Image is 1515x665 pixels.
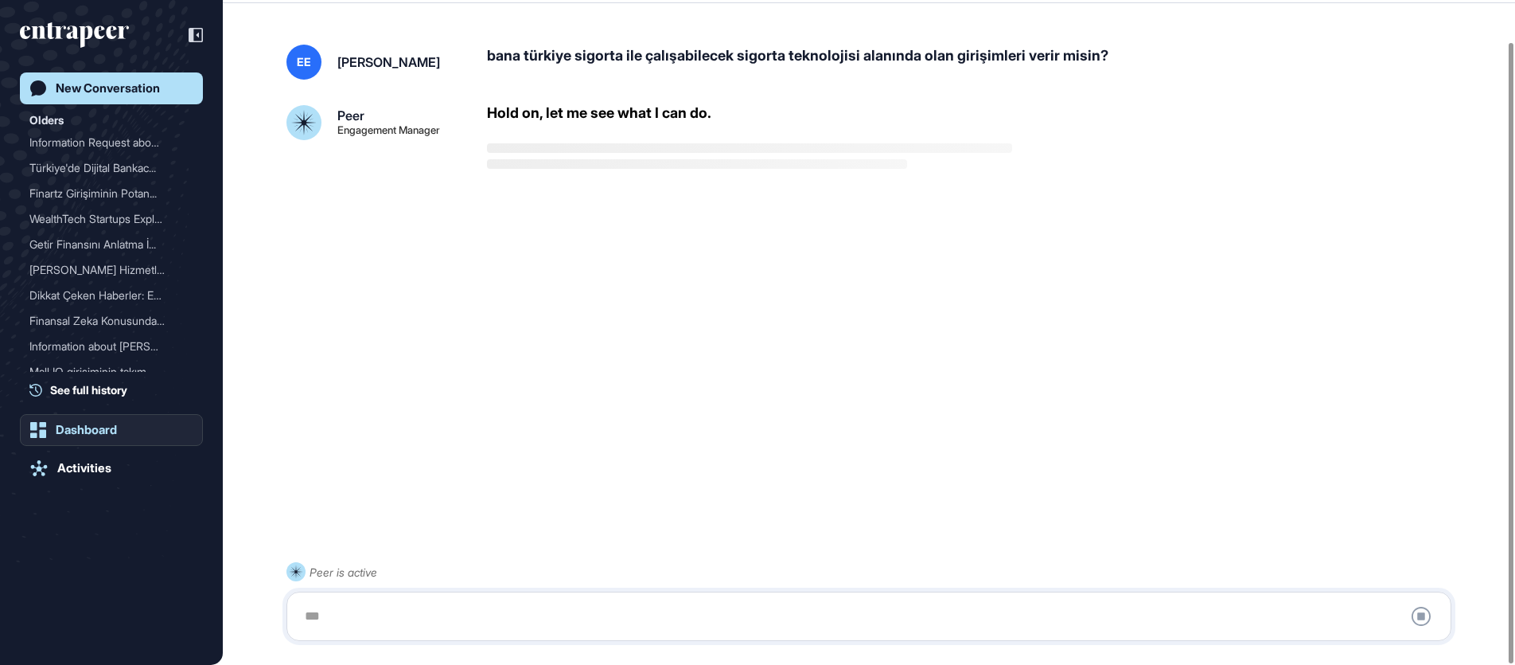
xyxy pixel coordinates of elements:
div: Information Request about... [29,130,181,155]
div: [PERSON_NAME] Hizmetleri ve ... [29,257,181,283]
div: Mall IQ girişiminin takım... [29,359,181,385]
div: Engagement Manager [337,125,440,135]
div: [PERSON_NAME] [337,56,440,68]
div: Activities [57,461,111,475]
div: bana türkiye sigorta ile çalışabilecek sigorta teknolojisi alanında olan girişimleri verir misin? [487,45,1464,80]
span: EE [297,56,311,68]
div: Peer is active [310,562,377,582]
div: WealthTech Startups Exploration [29,206,193,232]
div: Finansal Zeka Konusunda Sunum İçin Örnek İhtiyacı [29,308,193,334]
div: Finansal Zeka Konusunda S... [29,308,181,334]
div: Papara'nın Hizmetleri ve Faaliyetleri [29,257,193,283]
a: Dashboard [20,414,203,446]
span: See full history [50,381,127,398]
div: Mall IQ girişiminin takım boyutu hakkında bilgi [29,359,193,385]
div: Information Request about Lumnion [29,130,193,155]
div: Dikkat Çeken Haberler: Embededd Finance Alanındaki Son Gelişmeler [29,283,193,308]
div: entrapeer-logo [20,22,129,48]
div: WealthTech Startups Explo... [29,206,181,232]
div: Türkiye'de Dijital Bankacılık Lisansı Almış Bankalar [29,155,193,181]
a: New Conversation [20,72,203,104]
div: New Conversation [56,81,160,96]
a: See full history [29,381,203,398]
div: Finartz Girişiminin Potansiyel Müşteri Profili Araştırması [29,181,193,206]
div: Information about [PERSON_NAME] [29,334,181,359]
div: Türkiye'de Dijital Bankac... [29,155,181,181]
div: Getir Finansını Anlatma İsteği [29,232,193,257]
div: Finartz Girişiminin Potan... [29,181,181,206]
div: Getir Finansını Anlatma İ... [29,232,181,257]
div: Dikkat Çeken Haberler: Em... [29,283,181,308]
div: Information about Ashby Company [29,334,193,359]
div: Dashboard [56,423,117,437]
div: Hold on, let me see what I can do. [487,105,711,121]
div: Peer [337,109,364,122]
div: Olders [29,111,64,130]
a: Activities [20,452,203,484]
